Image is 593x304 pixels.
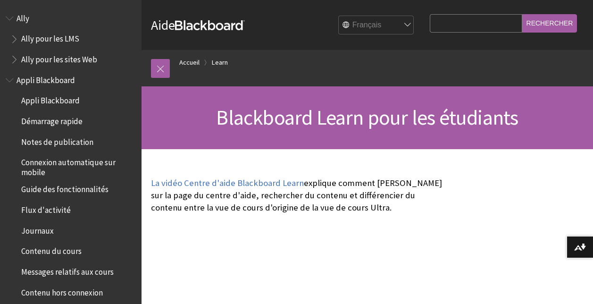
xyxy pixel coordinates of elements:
span: Blackboard Learn pour les étudiants [216,104,518,130]
a: Learn [212,57,228,68]
span: Notes de publication [21,134,93,147]
span: Démarrage rapide [21,113,83,126]
span: Ally pour les sites Web [21,51,97,64]
span: Ally [17,10,29,23]
span: Contenu hors connexion [21,285,103,297]
a: AideBlackboard [151,17,245,34]
nav: Book outline for Anthology Ally Help [6,10,136,68]
span: Guide des fonctionnalités [21,182,109,194]
strong: Blackboard [175,20,245,30]
a: Accueil [179,57,200,68]
span: Messages relatifs aux cours [21,264,114,277]
span: Ally pour les LMS [21,31,79,44]
input: Rechercher [522,14,577,33]
p: explique comment [PERSON_NAME] sur la page du centre d'aide, rechercher du contenu et différencie... [151,177,444,214]
span: Connexion automatique sur mobile [21,155,135,177]
a: La vidéo Centre d'aide Blackboard Learn [151,177,304,189]
select: Site Language Selector [339,16,414,35]
span: Appli Blackboard [21,93,80,106]
span: Journaux [21,223,54,236]
span: Flux d'activité [21,202,71,215]
span: Contenu du cours [21,244,82,256]
span: Appli Blackboard [17,72,75,85]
